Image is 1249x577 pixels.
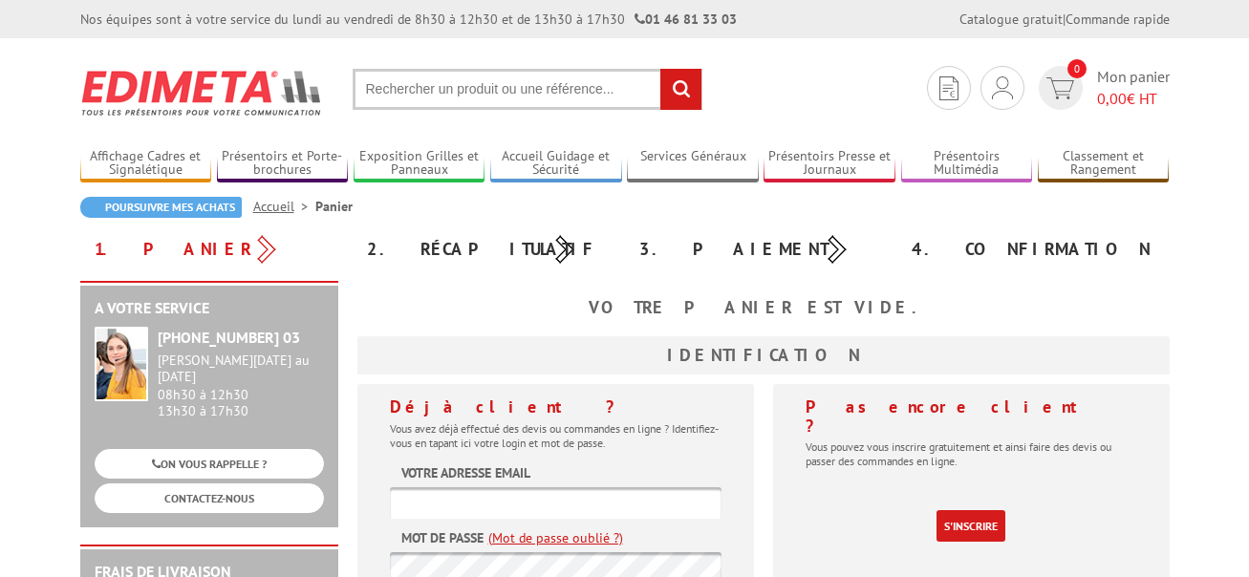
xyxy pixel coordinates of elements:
[660,69,701,110] input: rechercher
[1038,148,1170,180] a: Classement et Rangement
[95,483,324,513] a: CONTACTEZ-NOUS
[158,353,324,385] div: [PERSON_NAME][DATE] au [DATE]
[253,198,315,215] a: Accueil
[488,528,623,547] a: (Mot de passe oublié ?)
[1097,88,1170,110] span: € HT
[353,69,702,110] input: Rechercher un produit ou une référence...
[315,197,353,216] li: Panier
[80,57,324,128] img: Edimeta
[939,76,958,100] img: devis rapide
[1034,66,1170,110] a: devis rapide 0 Mon panier 0,00€ HT
[80,148,212,180] a: Affichage Cadres et Signalétique
[806,439,1137,468] p: Vous pouvez vous inscrire gratuitement et ainsi faire des devis ou passer des commandes en ligne.
[959,10,1170,29] div: |
[635,11,737,28] strong: 01 46 81 33 03
[158,353,324,418] div: 08h30 à 12h30 13h30 à 17h30
[627,148,759,180] a: Services Généraux
[901,148,1033,180] a: Présentoirs Multimédia
[357,336,1170,374] h3: Identification
[764,148,895,180] a: Présentoirs Presse et Journaux
[80,232,353,267] div: 1. Panier
[95,300,324,317] h2: A votre service
[937,510,1005,542] a: S'inscrire
[354,148,485,180] a: Exposition Grilles et Panneaux
[1066,11,1170,28] a: Commande rapide
[401,463,530,482] label: Votre adresse email
[390,397,721,417] h4: Déjà client ?
[1046,77,1074,99] img: devis rapide
[1067,59,1087,78] span: 0
[1097,89,1127,108] span: 0,00
[490,148,622,180] a: Accueil Guidage et Sécurité
[80,197,242,218] a: Poursuivre mes achats
[217,148,349,180] a: Présentoirs et Porte-brochures
[992,76,1013,99] img: devis rapide
[959,11,1063,28] a: Catalogue gratuit
[1097,66,1170,110] span: Mon panier
[95,327,148,401] img: widget-service.jpg
[897,232,1170,267] div: 4. Confirmation
[158,328,300,347] strong: [PHONE_NUMBER] 03
[589,296,938,318] b: Votre panier est vide.
[401,528,484,547] label: Mot de passe
[625,232,897,267] div: 3. Paiement
[390,421,721,450] p: Vous avez déjà effectué des devis ou commandes en ligne ? Identifiez-vous en tapant ici votre log...
[806,397,1137,436] h4: Pas encore client ?
[80,10,737,29] div: Nos équipes sont à votre service du lundi au vendredi de 8h30 à 12h30 et de 13h30 à 17h30
[353,232,625,267] div: 2. Récapitulatif
[95,449,324,479] a: ON VOUS RAPPELLE ?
